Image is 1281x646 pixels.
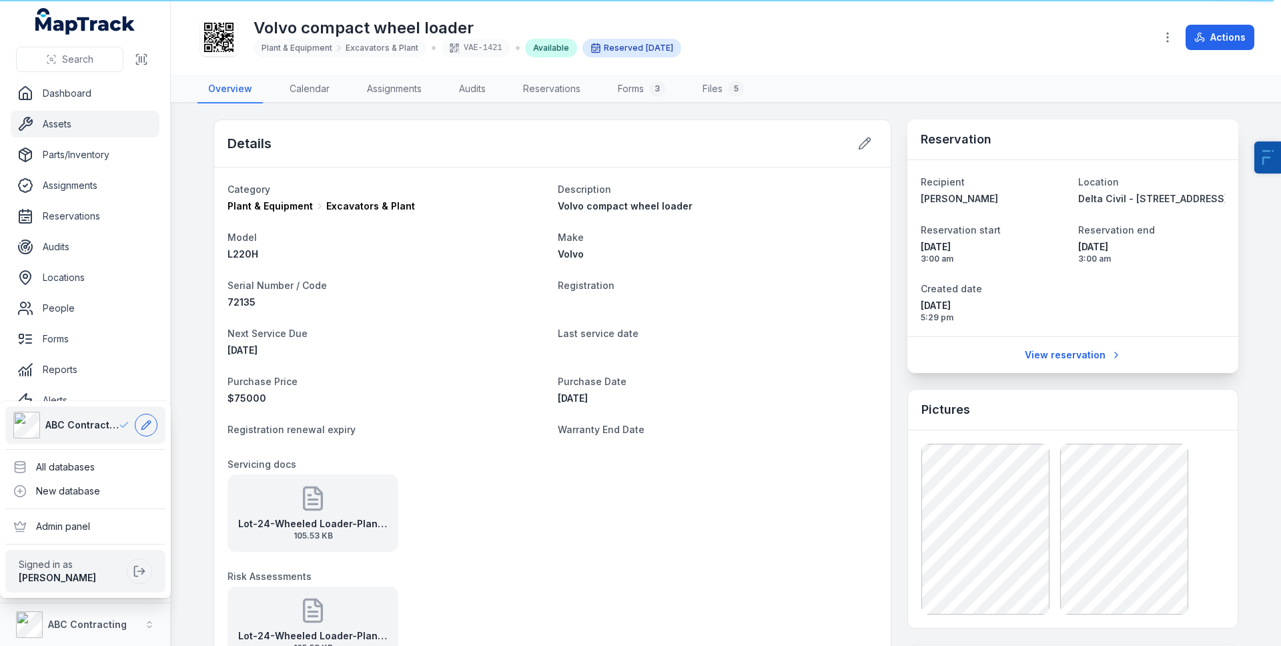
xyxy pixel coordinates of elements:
[19,558,121,571] span: Signed in as
[48,619,127,630] strong: ABC Contracting
[5,479,165,503] div: New database
[5,455,165,479] div: All databases
[45,418,119,432] span: ABC Contracting
[19,572,96,583] strong: [PERSON_NAME]
[5,515,165,539] div: Admin panel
